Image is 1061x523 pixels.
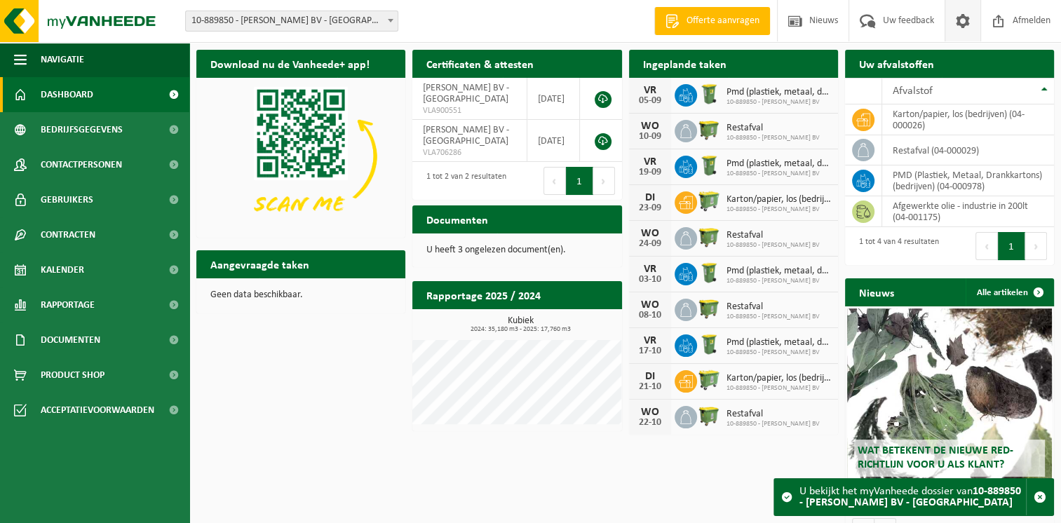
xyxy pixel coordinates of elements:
[697,297,721,320] img: WB-1100-HPE-GN-50
[196,78,405,235] img: Download de VHEPlus App
[543,167,566,195] button: Previous
[41,42,84,77] span: Navigatie
[196,50,384,77] h2: Download nu de Vanheede+ app!
[998,232,1025,260] button: 1
[412,50,548,77] h2: Certificaten & attesten
[636,239,664,249] div: 24-09
[518,308,621,337] a: Bekijk rapportage
[882,104,1054,135] td: karton/papier, los (bedrijven) (04-000026)
[1025,232,1047,260] button: Next
[636,382,664,392] div: 21-10
[727,301,820,313] span: Restafval
[636,299,664,311] div: WO
[727,384,831,393] span: 10-889850 - [PERSON_NAME] BV
[697,261,721,285] img: WB-0240-HPE-GN-50
[419,326,621,333] span: 2024: 35,180 m3 - 2025: 17,760 m3
[697,404,721,428] img: WB-1100-HPE-GN-50
[727,373,831,384] span: Karton/papier, los (bedrijven)
[727,194,831,205] span: Karton/papier, los (bedrijven)
[727,87,831,98] span: Pmd (plastiek, metaal, drankkartons) (bedrijven)
[727,158,831,170] span: Pmd (plastiek, metaal, drankkartons) (bedrijven)
[697,368,721,392] img: WB-0660-HPE-GN-50
[210,290,391,300] p: Geen data beschikbaar.
[636,121,664,132] div: WO
[727,170,831,178] span: 10-889850 - [PERSON_NAME] BV
[636,85,664,96] div: VR
[697,154,721,177] img: WB-0240-HPE-GN-50
[727,123,820,134] span: Restafval
[593,167,615,195] button: Next
[41,393,154,428] span: Acceptatievoorwaarden
[893,86,933,97] span: Afvalstof
[629,50,741,77] h2: Ingeplande taken
[683,14,763,28] span: Offerte aanvragen
[727,409,820,420] span: Restafval
[41,358,104,393] span: Product Shop
[799,486,1021,508] strong: 10-889850 - [PERSON_NAME] BV - [GEOGRAPHIC_DATA]
[41,322,100,358] span: Documenten
[882,196,1054,227] td: afgewerkte olie - industrie in 200lt (04-001175)
[852,231,939,261] div: 1 tot 4 van 4 resultaten
[636,156,664,168] div: VR
[975,232,998,260] button: Previous
[41,77,93,112] span: Dashboard
[636,264,664,275] div: VR
[847,308,1052,484] a: Wat betekent de nieuwe RED-richtlijn voor u als klant?
[527,120,581,162] td: [DATE]
[636,346,664,356] div: 17-10
[185,11,398,32] span: 10-889850 - BART MOENS BV - DENDERMONDE
[636,275,664,285] div: 03-10
[419,165,506,196] div: 1 tot 2 van 2 resultaten
[727,337,831,348] span: Pmd (plastiek, metaal, drankkartons) (bedrijven)
[636,228,664,239] div: WO
[419,316,621,333] h3: Kubiek
[636,418,664,428] div: 22-10
[845,50,948,77] h2: Uw afvalstoffen
[858,445,1013,470] span: Wat betekent de nieuwe RED-richtlijn voor u als klant?
[41,252,84,287] span: Kalender
[727,98,831,107] span: 10-889850 - [PERSON_NAME] BV
[654,7,770,35] a: Offerte aanvragen
[636,407,664,418] div: WO
[697,189,721,213] img: WB-0660-HPE-GN-50
[697,82,721,106] img: WB-0240-HPE-GN-50
[186,11,398,31] span: 10-889850 - BART MOENS BV - DENDERMONDE
[636,371,664,382] div: DI
[799,479,1026,515] div: U bekijkt het myVanheede dossier van
[636,192,664,203] div: DI
[882,165,1054,196] td: PMD (Plastiek, Metaal, Drankkartons) (bedrijven) (04-000978)
[412,281,555,308] h2: Rapportage 2025 / 2024
[966,278,1053,306] a: Alle artikelen
[727,277,831,285] span: 10-889850 - [PERSON_NAME] BV
[41,287,95,322] span: Rapportage
[636,203,664,213] div: 23-09
[727,420,820,428] span: 10-889850 - [PERSON_NAME] BV
[636,168,664,177] div: 19-09
[636,132,664,142] div: 10-09
[41,147,122,182] span: Contactpersonen
[697,225,721,249] img: WB-1100-HPE-GN-50
[41,217,95,252] span: Contracten
[697,332,721,356] img: WB-0240-HPE-GN-50
[727,205,831,214] span: 10-889850 - [PERSON_NAME] BV
[727,348,831,357] span: 10-889850 - [PERSON_NAME] BV
[41,182,93,217] span: Gebruikers
[412,205,502,233] h2: Documenten
[41,112,123,147] span: Bedrijfsgegevens
[566,167,593,195] button: 1
[423,83,509,104] span: [PERSON_NAME] BV - [GEOGRAPHIC_DATA]
[426,245,607,255] p: U heeft 3 ongelezen document(en).
[697,118,721,142] img: WB-1100-HPE-GN-50
[845,278,908,306] h2: Nieuws
[727,241,820,250] span: 10-889850 - [PERSON_NAME] BV
[882,135,1054,165] td: restafval (04-000029)
[527,78,581,120] td: [DATE]
[423,147,516,158] span: VLA706286
[727,266,831,277] span: Pmd (plastiek, metaal, drankkartons) (bedrijven)
[727,313,820,321] span: 10-889850 - [PERSON_NAME] BV
[727,134,820,142] span: 10-889850 - [PERSON_NAME] BV
[727,230,820,241] span: Restafval
[196,250,323,278] h2: Aangevraagde taken
[636,311,664,320] div: 08-10
[423,125,509,147] span: [PERSON_NAME] BV - [GEOGRAPHIC_DATA]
